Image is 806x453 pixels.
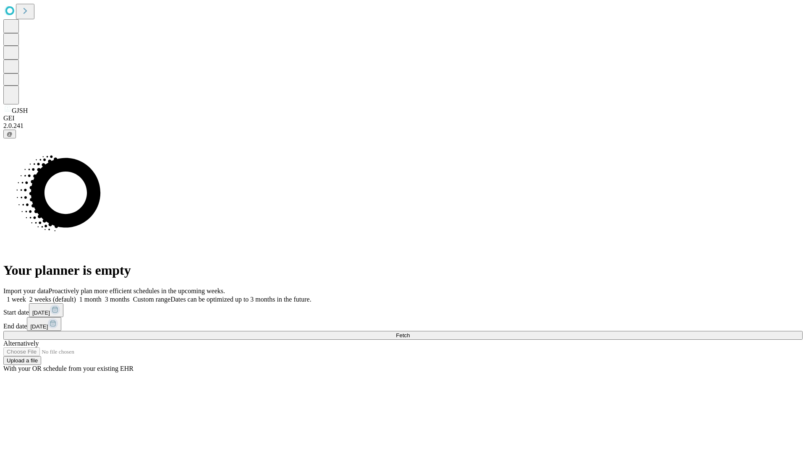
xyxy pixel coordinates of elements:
span: Fetch [396,332,410,338]
div: GEI [3,115,803,122]
button: [DATE] [29,303,63,317]
button: @ [3,130,16,138]
span: 1 week [7,296,26,303]
button: Upload a file [3,356,41,365]
div: End date [3,317,803,331]
span: GJSH [12,107,28,114]
h1: Your planner is empty [3,263,803,278]
span: Proactively plan more efficient schedules in the upcoming weeks. [49,287,225,294]
div: 2.0.241 [3,122,803,130]
span: Alternatively [3,340,39,347]
span: Import your data [3,287,49,294]
span: [DATE] [30,323,48,330]
span: 1 month [79,296,102,303]
span: With your OR schedule from your existing EHR [3,365,133,372]
span: Custom range [133,296,170,303]
span: 3 months [105,296,130,303]
button: [DATE] [27,317,61,331]
div: Start date [3,303,803,317]
span: @ [7,131,13,137]
span: [DATE] [32,310,50,316]
span: 2 weeks (default) [29,296,76,303]
button: Fetch [3,331,803,340]
span: Dates can be optimized up to 3 months in the future. [170,296,311,303]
